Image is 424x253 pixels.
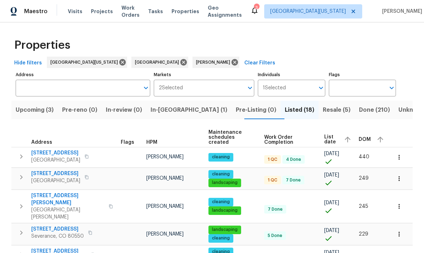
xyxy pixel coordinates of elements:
span: Upcoming (3) [16,105,54,115]
span: [DATE] [324,173,339,178]
span: Resale (5) [323,105,350,115]
span: [STREET_ADDRESS][PERSON_NAME] [31,192,104,206]
span: Tasks [148,9,163,14]
span: Pre-Listing (0) [236,105,276,115]
span: HPM [146,140,157,145]
button: Hide filters [11,57,45,70]
span: Properties [172,8,199,15]
span: 245 [359,204,368,209]
div: [GEOGRAPHIC_DATA][US_STATE] [47,57,127,68]
span: Hide filters [14,59,42,68]
span: Work Order Completion [264,135,312,145]
span: [PERSON_NAME] [379,8,422,15]
span: 4 Done [283,157,304,163]
span: 7 Done [265,206,286,212]
span: 2 Selected [159,85,183,91]
button: Open [245,83,255,93]
span: Clear Filters [244,59,275,68]
span: 229 [359,232,368,237]
span: Listed (18) [285,105,314,115]
span: Severance, CO 80550 [31,233,84,240]
span: [GEOGRAPHIC_DATA] [31,177,80,184]
span: [STREET_ADDRESS] [31,149,80,157]
span: Maintenance schedules created [208,130,252,145]
span: List date [324,135,338,144]
label: Individuals [258,73,325,77]
button: Open [387,83,397,93]
span: [PERSON_NAME] [146,154,184,159]
span: cleaning [209,171,233,177]
span: 1 QC [265,157,280,163]
span: [GEOGRAPHIC_DATA] [135,59,182,66]
span: [GEOGRAPHIC_DATA][US_STATE] [50,59,121,66]
label: Markets [154,73,255,77]
span: [GEOGRAPHIC_DATA][US_STATE] [270,8,346,15]
button: Clear Filters [241,57,278,70]
label: Address [16,73,150,77]
span: 249 [359,176,369,181]
span: [STREET_ADDRESS] [31,226,84,233]
span: Done (210) [359,105,390,115]
span: In-[GEOGRAPHIC_DATA] (1) [151,105,227,115]
span: [DATE] [324,151,339,156]
span: 7 Done [283,177,304,183]
span: [PERSON_NAME] [196,59,233,66]
span: [STREET_ADDRESS] [31,170,80,177]
label: Flags [329,73,396,77]
span: cleaning [209,235,233,241]
span: cleaning [209,199,233,205]
span: Address [31,140,52,145]
button: Open [316,83,326,93]
span: Properties [14,42,70,49]
span: [GEOGRAPHIC_DATA][PERSON_NAME] [31,206,104,221]
button: Open [141,83,151,93]
span: [GEOGRAPHIC_DATA] [31,157,80,164]
span: Geo Assignments [208,4,242,19]
span: In-review (0) [106,105,142,115]
span: [PERSON_NAME] [146,204,184,209]
span: Maestro [24,8,48,15]
span: 440 [359,154,369,159]
span: Flags [121,140,134,145]
span: 1 QC [265,177,280,183]
span: Visits [68,8,82,15]
div: [GEOGRAPHIC_DATA] [131,57,188,68]
span: Work Orders [121,4,140,19]
span: [DATE] [324,200,339,205]
span: Projects [91,8,113,15]
span: [PERSON_NAME] [146,232,184,237]
span: landscaping [209,227,240,233]
span: landscaping [209,207,240,214]
span: cleaning [209,154,233,160]
span: [PERSON_NAME] [146,176,184,181]
span: 5 Done [265,233,285,239]
span: [DATE] [324,228,339,233]
span: DOM [359,137,371,142]
span: 1 Selected [263,85,286,91]
div: 3 [254,4,259,11]
div: [PERSON_NAME] [192,57,239,68]
span: landscaping [209,180,240,186]
span: Pre-reno (0) [62,105,97,115]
